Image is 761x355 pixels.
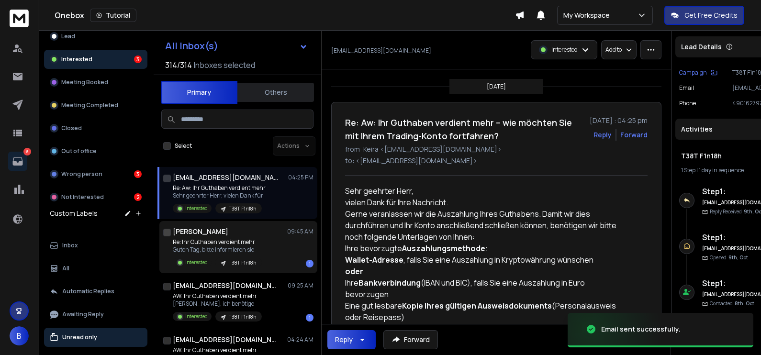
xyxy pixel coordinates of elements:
strong: Bankverbindung [358,277,421,288]
p: All [62,265,69,272]
p: Out of office [61,147,97,155]
p: Not Interested [61,193,104,201]
button: Meeting Booked [44,73,147,92]
button: B [10,326,29,345]
p: Meeting Booked [61,78,108,86]
p: Awaiting Reply [62,311,104,318]
div: 1 [306,314,313,322]
strong: oder [345,266,363,277]
button: Tutorial [90,9,136,22]
h3: Custom Labels [50,209,98,218]
div: vielen Dank für Ihre Nachricht. [345,197,625,208]
label: Select [175,142,192,150]
strong: Auszahlungsmethode [402,243,485,254]
button: Automatic Replies [44,282,147,301]
button: Reply [327,330,376,349]
span: 1 day in sequence [699,166,744,174]
p: Meeting Completed [61,101,118,109]
p: Automatic Replies [62,288,114,295]
button: Interested3 [44,50,147,69]
span: 1 Step [681,166,695,174]
p: 04:24 AM [287,336,313,344]
p: AW: Ihr Guthaben verdient mehr [173,292,262,300]
p: Re: Aw: Ihr Guthaben verdient mehr [173,184,266,192]
div: Forward [620,130,648,140]
p: Re: Ihr Guthaben verdient mehr [173,238,262,246]
button: Forward [383,330,438,349]
button: Closed [44,119,147,138]
p: [DATE] [487,83,506,90]
h3: Inboxes selected [194,59,255,71]
div: Gerne veranlassen wir die Auszahlung Ihres Guthabens. Damit wir dies durchführen und Ihr Konto an... [345,208,625,243]
strong: 4,8 BTC [437,323,467,334]
p: AW: Ihr Guthaben verdient mehr [173,346,278,354]
div: Ihre (IBAN und BIC), falls Sie eine Auszahlung in Euro bevorzugen [345,277,625,300]
p: Interested [185,205,208,212]
div: 2 [134,193,142,201]
p: T38T F1n18h [229,313,256,321]
button: Out of office [44,142,147,161]
span: 8th, Oct [735,300,754,307]
p: Lead [61,33,75,40]
div: 1 [306,260,313,267]
button: Primary [161,81,237,104]
button: Wrong person3 [44,165,147,184]
div: Email sent successfully. [601,324,681,334]
button: Unread only [44,328,147,347]
p: Add to [605,46,622,54]
div: Sehr geehrter Herr, [345,185,625,197]
button: Reply [593,130,612,140]
button: Not Interested2 [44,188,147,207]
p: Interested [551,46,578,54]
p: T38T F1n18h [229,205,256,212]
p: 09:45 AM [287,228,313,235]
h1: All Inbox(s) [165,41,218,51]
p: [EMAIL_ADDRESS][DOMAIN_NAME] [331,47,431,55]
h1: [EMAIL_ADDRESS][DOMAIN_NAME] [173,335,278,344]
p: [PERSON_NAME], ich benötige [173,300,262,308]
h1: [PERSON_NAME] [173,227,228,236]
strong: Wallet-Adresse [345,255,403,265]
p: Inbox [62,242,78,249]
p: Guten Tag, bitte informieren sie [173,246,262,254]
p: Contacted [710,300,754,307]
div: Eine gut lesbare (Personalausweis oder Reisepass) [345,300,625,323]
p: Email [679,84,694,92]
h1: Re: Aw: Ihr Guthaben verdient mehr – wie möchten Sie mit Ihrem Trading-Konto fortfahren? [345,116,584,143]
p: Opened [710,254,748,261]
button: Get Free Credits [664,6,744,25]
p: [DATE] : 04:25 pm [590,116,648,125]
p: to: <[EMAIL_ADDRESS][DOMAIN_NAME]> [345,156,648,166]
div: 3 [134,55,142,63]
p: Wrong person [61,170,102,178]
p: Sehr geehrter Herr, vielen Dank für [173,192,266,200]
p: T38T F1n18h [229,259,256,266]
button: Awaiting Reply [44,305,147,324]
button: Others [237,82,314,103]
button: All Inbox(s) [157,36,315,55]
strong: Kopie Ihres gültigen Ausweisdokuments [402,300,552,311]
p: Interested [185,313,208,320]
h1: [EMAIL_ADDRESS][DOMAIN_NAME] [173,281,278,290]
p: 8 [23,148,31,155]
p: Interested [61,55,92,63]
a: 8 [8,152,27,171]
div: 3 [134,170,142,178]
span: 314 / 314 [165,59,192,71]
p: Lead Details [681,42,722,52]
p: Campaign [679,69,707,77]
p: Get Free Credits [684,11,738,20]
span: 9th, Oct [728,254,748,261]
p: Closed [61,124,82,132]
button: Lead [44,27,147,46]
p: Unread only [62,333,97,341]
div: Ihre bevorzugte : [345,243,625,254]
div: , falls Sie eine Auszahlung in Kryptowährung wünschen [345,254,625,277]
p: 09:25 AM [288,282,313,289]
p: My Workspace [563,11,614,20]
button: All [44,259,147,278]
h1: [EMAIL_ADDRESS][DOMAIN_NAME] [173,173,278,182]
